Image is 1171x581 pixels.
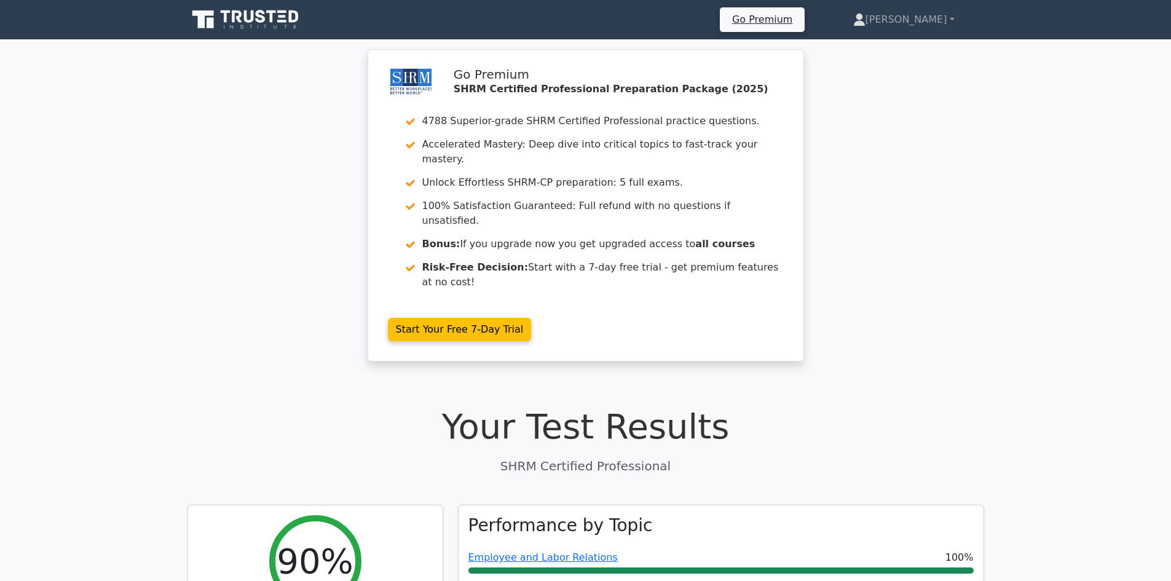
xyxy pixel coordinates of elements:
[945,550,974,565] span: 100%
[388,318,532,341] a: Start Your Free 7-Day Trial
[187,457,984,475] p: SHRM Certified Professional
[824,7,984,32] a: [PERSON_NAME]
[468,551,618,563] a: Employee and Labor Relations
[468,515,653,536] h3: Performance by Topic
[725,11,800,28] a: Go Premium
[187,406,984,447] h1: Your Test Results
